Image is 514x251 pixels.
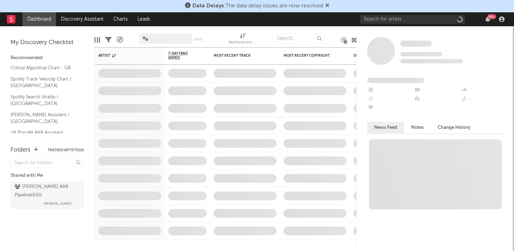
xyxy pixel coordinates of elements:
[487,14,496,19] div: 99 +
[10,129,77,137] a: UK Pop/Alt A&R Assistant
[284,54,336,58] div: Most Recent Copyright
[10,93,77,107] a: Spotify Search Virality / [GEOGRAPHIC_DATA]
[10,54,84,62] div: Recommended
[367,104,414,113] div: --
[229,30,257,50] div: Notifications (Artist)
[400,52,442,56] span: Tracking Since: [DATE]
[229,39,257,47] div: Notifications (Artist)
[273,33,325,44] input: Search...
[414,86,460,95] div: --
[10,64,77,72] a: Critical Algo/Viral Chart - GB
[461,95,507,104] div: --
[133,12,155,26] a: Leads
[56,12,108,26] a: Discovery Assistant
[108,12,133,26] a: Charts
[15,183,78,200] div: [PERSON_NAME] A&R Pipeline ( 630 )
[367,122,404,133] button: News Feed
[168,51,196,60] span: 7-Day Fans Added
[404,122,431,133] button: Notes
[10,146,30,154] div: Folders
[10,158,84,168] input: Search for folders...
[367,78,424,83] span: Fans Added by Platform
[325,3,329,9] span: Dismiss
[360,15,465,24] input: Search for artists
[461,86,507,95] div: --
[10,182,84,209] a: [PERSON_NAME] A&R Pipeline(630)[PERSON_NAME]
[10,172,84,180] div: Shared with Me
[485,16,490,22] button: 99+
[400,41,432,47] span: Some Artist
[192,3,224,9] span: Data Delays
[10,111,77,125] a: [PERSON_NAME] Assistant / [GEOGRAPHIC_DATA]
[194,37,203,41] button: Save
[10,75,77,90] a: Spotify Track Velocity Chart / [GEOGRAPHIC_DATA]
[367,95,414,104] div: --
[414,95,460,104] div: --
[431,122,478,133] button: Change History
[22,12,56,26] a: Dashboard
[48,148,84,152] button: Tracked Artists(16)
[400,40,432,47] a: Some Artist
[105,30,112,50] div: Filters
[10,39,84,47] div: My Discovery Checklist
[192,3,323,9] span: : The data delay issues are now resolved
[98,54,151,58] div: Artist
[117,30,123,50] div: A&R Pipeline
[94,30,100,50] div: Edit Columns
[400,59,463,63] span: 0 fans last week
[367,86,414,95] div: --
[44,200,72,208] span: [PERSON_NAME]
[214,54,266,58] div: Most Recent Track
